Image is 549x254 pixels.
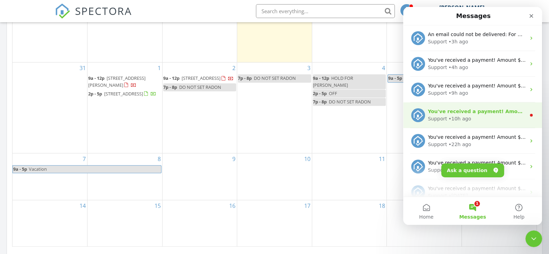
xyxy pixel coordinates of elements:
span: An email could not be delivered: For more information, view Why emails don't get delivered (Suppo... [25,25,290,30]
span: [STREET_ADDRESS][PERSON_NAME] [88,75,145,88]
span: 9a - 5p [13,166,27,173]
td: Go to September 10, 2025 [237,153,312,200]
div: Support [25,160,44,167]
a: 9a - 12p [STREET_ADDRESS] [163,74,236,83]
a: Go to September 10, 2025 [303,153,312,164]
span: DO NOT SET RADON [329,99,371,105]
td: Go to September 9, 2025 [162,153,237,200]
span: You've received a payment! Amount $630.00 Fee $0.00 Net $630.00 Transaction # Inspection [STREET_... [25,127,303,133]
a: Go to September 9, 2025 [231,153,237,164]
a: Go to September 18, 2025 [377,200,386,211]
a: Go to September 14, 2025 [78,200,87,211]
span: [STREET_ADDRESS] [104,91,143,97]
td: Go to September 5, 2025 [387,62,462,153]
div: Support [25,134,44,141]
td: Go to September 14, 2025 [13,200,88,247]
img: Profile image for Support [8,153,22,167]
a: Go to September 11, 2025 [377,153,386,164]
div: Support [25,185,44,193]
a: 2p - 5p [STREET_ADDRESS] [88,90,161,98]
img: Profile image for Support [8,127,22,141]
td: Go to September 18, 2025 [312,200,387,247]
td: Go to September 7, 2025 [13,153,88,200]
a: Go to September 15, 2025 [153,200,162,211]
a: 2p - 5p [STREET_ADDRESS] [88,91,156,97]
a: Go to September 7, 2025 [81,153,87,164]
td: Go to September 19, 2025 [387,200,462,247]
span: 7p - 8p [163,84,177,90]
img: The Best Home Inspection Software - Spectora [55,3,70,19]
span: 2p - 5p [313,90,327,96]
input: Search everything... [256,4,395,18]
span: 9a - 12p [88,75,105,81]
button: Messages [46,190,92,218]
img: Profile image for Support [8,178,22,192]
span: DO NOT SET RADON [179,84,221,90]
span: OFF [329,90,337,96]
td: Go to September 4, 2025 [312,62,387,153]
div: Support [25,31,44,39]
span: Vacation [29,166,47,172]
span: 9a - 5p [388,75,402,82]
a: Go to September 2, 2025 [231,62,237,74]
span: 9a - 12p [313,75,329,81]
span: 7p - 8p [238,75,252,81]
a: 9a - 12p [STREET_ADDRESS] [163,75,234,81]
a: 9a - 12p [STREET_ADDRESS][PERSON_NAME] [88,75,145,88]
span: SPECTORA [75,3,132,18]
img: Profile image for Support [8,50,22,64]
span: Home [16,208,30,212]
span: 2p - 5p [88,91,102,97]
iframe: Intercom live chat [525,230,542,247]
a: 9a - 12p [STREET_ADDRESS][PERSON_NAME] [88,74,161,89]
a: Go to September 8, 2025 [156,153,162,164]
td: Go to September 17, 2025 [237,200,312,247]
img: Profile image for Support [8,76,22,90]
a: Go to September 3, 2025 [306,62,312,74]
a: Go to September 1, 2025 [156,62,162,74]
span: [STREET_ADDRESS] [182,75,221,81]
div: Support [25,108,44,116]
td: Go to September 11, 2025 [312,153,387,200]
iframe: Intercom live chat [403,7,542,225]
div: • 4h ago [45,57,65,64]
td: Go to September 8, 2025 [88,153,163,200]
a: Go to August 31, 2025 [78,62,87,74]
td: Go to September 1, 2025 [88,62,163,153]
a: Go to September 4, 2025 [381,62,386,74]
div: Support [25,83,44,90]
a: Go to September 16, 2025 [228,200,237,211]
div: [PERSON_NAME] [439,4,484,11]
div: • 3h ago [45,31,65,39]
div: • 9h ago [45,83,65,90]
td: Go to September 3, 2025 [237,62,312,153]
span: HOLD FOR [PERSON_NAME] [313,75,353,88]
span: Messages [56,208,83,212]
span: 7p - 8p [313,99,327,105]
div: Support [25,57,44,64]
span: 9a - 12p [163,75,180,81]
div: • [DATE] [45,185,65,193]
div: • 22h ago [45,134,68,141]
td: Go to September 12, 2025 [387,153,462,200]
a: SPECTORA [55,9,132,24]
img: Profile image for Support [8,101,22,115]
span: Help [110,208,121,212]
td: Go to August 31, 2025 [13,62,88,153]
a: Go to September 17, 2025 [303,200,312,211]
div: • 10h ago [45,108,68,116]
button: Help [93,190,139,218]
td: Go to September 2, 2025 [162,62,237,153]
span: DO NOT SET RADON [254,75,296,81]
td: Go to September 15, 2025 [88,200,163,247]
td: Go to September 16, 2025 [162,200,237,247]
button: Ask a question [38,156,101,170]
